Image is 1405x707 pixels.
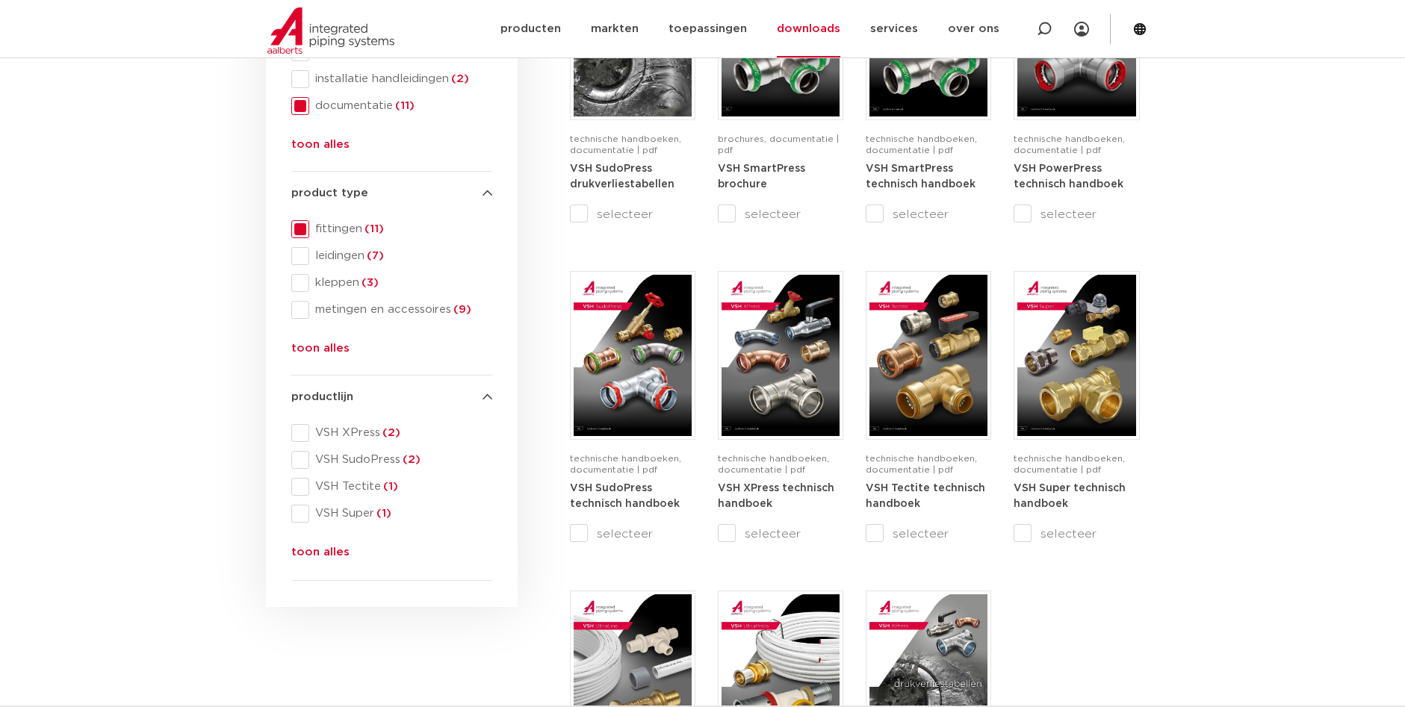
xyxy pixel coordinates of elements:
label: selecteer [718,205,843,223]
span: (1) [381,481,398,492]
a: VSH SudoPress drukverliestabellen [570,163,674,190]
span: technische handboeken, documentatie | pdf [866,134,977,155]
span: (2) [449,73,469,84]
span: (7) [365,250,384,261]
span: (1) [374,508,391,519]
span: (2) [400,454,421,465]
a: VSH Tectite technisch handboek [866,482,985,510]
span: VSH Super [309,506,492,521]
strong: VSH SudoPress technisch handboek [570,483,680,510]
label: selecteer [1014,525,1139,543]
span: (11) [393,100,415,111]
div: documentatie(11) [291,97,492,115]
label: selecteer [1014,205,1139,223]
span: (9) [451,304,471,315]
img: VSH-XPress_A4TM_5008762_2025_4.1_NL-pdf.jpg [722,275,840,436]
div: leidingen(7) [291,247,492,265]
span: brochures, documentatie | pdf [718,134,839,155]
label: selecteer [866,205,991,223]
span: (3) [359,277,379,288]
span: documentatie [309,99,492,113]
span: (2) [380,427,400,438]
img: VSH-Tectite_A4TM_5009376-2024-2.0_NL-pdf.jpg [869,275,987,436]
div: metingen en accessoires(9) [291,301,492,319]
div: VSH XPress(2) [291,424,492,442]
strong: VSH XPress technisch handboek [718,483,834,510]
span: VSH SudoPress [309,452,492,467]
span: VSH XPress [309,426,492,440]
span: metingen en accessoires [309,302,492,317]
label: selecteer [570,205,695,223]
span: (11) [362,223,384,234]
img: VSH-SudoPress_A4TM_5001604-2023-3.0_NL-pdf.jpg [574,275,692,436]
a: VSH SmartPress technisch handboek [866,163,976,190]
button: toon alles [291,544,350,567]
span: installatie handleidingen [309,72,492,87]
span: technische handboeken, documentatie | pdf [866,454,977,474]
h4: productlijn [291,388,492,406]
div: my IPS [1074,13,1089,46]
span: technische handboeken, documentatie | pdf [718,454,829,474]
strong: VSH SudoPress drukverliestabellen [570,163,674,190]
span: technische handboeken, documentatie | pdf [1014,454,1125,474]
button: toon alles [291,340,350,364]
span: technische handboeken, documentatie | pdf [570,134,681,155]
label: selecteer [866,525,991,543]
div: fittingen(11) [291,220,492,238]
label: selecteer [570,525,695,543]
strong: VSH Super technisch handboek [1014,483,1126,510]
a: VSH XPress technisch handboek [718,482,834,510]
strong: VSH Tectite technisch handboek [866,483,985,510]
strong: VSH PowerPress technisch handboek [1014,163,1123,190]
button: toon alles [291,136,350,160]
div: VSH Tectite(1) [291,478,492,496]
a: VSH SmartPress brochure [718,163,805,190]
a: VSH SudoPress technisch handboek [570,482,680,510]
img: VSH-Super_A4TM_5007411-2022-2.1_NL-1-pdf.jpg [1017,275,1135,436]
div: VSH SudoPress(2) [291,451,492,469]
strong: VSH SmartPress brochure [718,163,805,190]
span: technische handboeken, documentatie | pdf [1014,134,1125,155]
div: VSH Super(1) [291,505,492,523]
label: selecteer [718,525,843,543]
h4: product type [291,184,492,202]
a: VSH PowerPress technisch handboek [1014,163,1123,190]
span: VSH Tectite [309,479,492,494]
span: technische handboeken, documentatie | pdf [570,454,681,474]
strong: VSH SmartPress technisch handboek [866,163,976,190]
div: kleppen(3) [291,274,492,292]
span: leidingen [309,249,492,264]
div: installatie handleidingen(2) [291,70,492,88]
span: kleppen [309,275,492,290]
span: fittingen [309,222,492,237]
a: VSH Super technisch handboek [1014,482,1126,510]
